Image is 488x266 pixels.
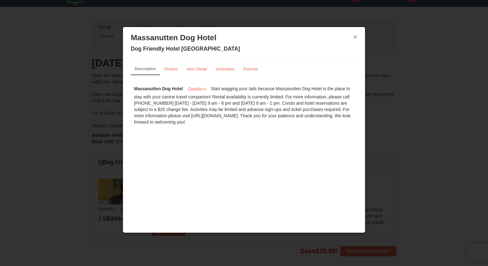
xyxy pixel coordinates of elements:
[184,84,211,94] button: Details>>
[131,46,357,52] h4: Dog Friendly Hotel [GEOGRAPHIC_DATA]
[216,67,235,71] small: Amenities
[134,86,183,91] strong: Massanutten Dog Hotel
[353,34,357,40] button: ×
[164,67,178,71] small: Photos
[188,86,202,91] span: Details
[186,67,207,71] small: Item Detail
[160,63,182,75] a: Photos
[239,63,262,75] a: Policies
[131,81,357,128] div: Start wagging your tails because Massanutten Dog Hotel is the place to stay with your canine trav...
[131,33,357,42] h3: Massanutten Dog Hotel
[243,67,258,71] small: Policies
[135,66,156,71] small: Description
[212,63,239,75] a: Amenities
[131,63,160,75] a: Description
[182,63,211,75] a: Item Detail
